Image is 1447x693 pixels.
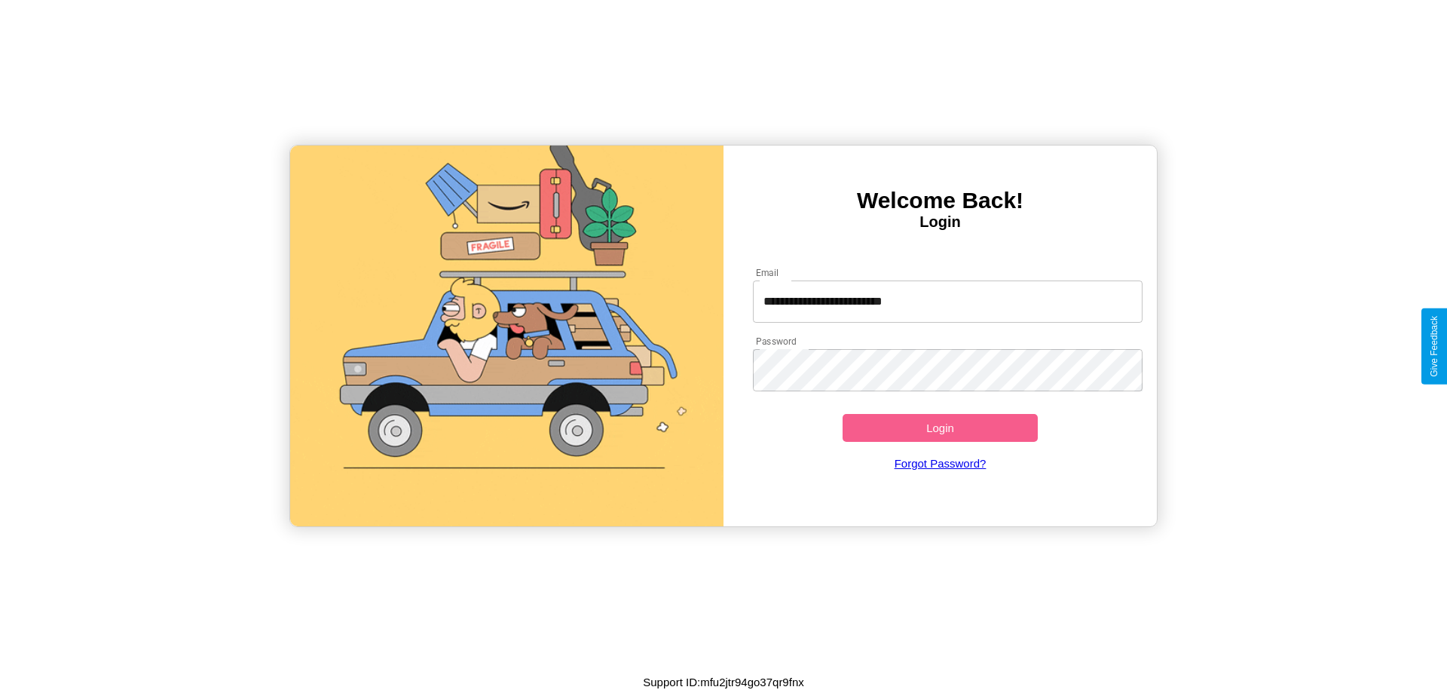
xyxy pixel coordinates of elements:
label: Email [756,266,779,279]
label: Password [756,335,796,348]
p: Support ID: mfu2jtr94go37qr9fnx [643,672,803,692]
button: Login [843,414,1038,442]
img: gif [290,146,723,526]
h4: Login [723,213,1157,231]
div: Give Feedback [1429,316,1439,377]
h3: Welcome Back! [723,188,1157,213]
a: Forgot Password? [745,442,1136,485]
